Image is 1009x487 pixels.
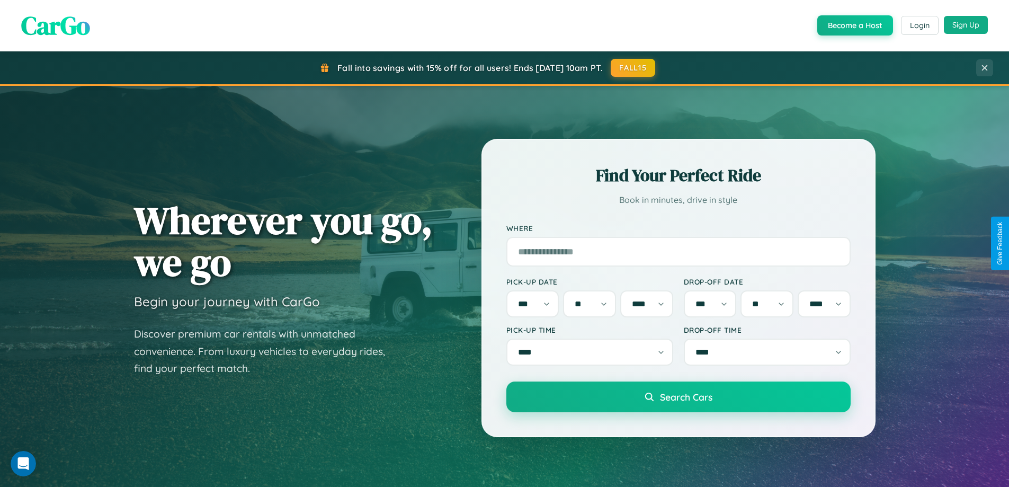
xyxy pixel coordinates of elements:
span: CarGo [21,8,90,43]
h2: Find Your Perfect Ride [506,164,851,187]
span: Search Cars [660,391,712,403]
iframe: Intercom live chat [11,451,36,476]
span: Fall into savings with 15% off for all users! Ends [DATE] 10am PT. [337,63,603,73]
label: Drop-off Date [684,277,851,286]
h1: Wherever you go, we go [134,199,433,283]
label: Pick-up Time [506,325,673,334]
label: Drop-off Time [684,325,851,334]
button: Sign Up [944,16,988,34]
h3: Begin your journey with CarGo [134,294,320,309]
button: Login [901,16,939,35]
div: Give Feedback [996,222,1004,265]
button: Search Cars [506,382,851,412]
label: Pick-up Date [506,277,673,286]
button: Become a Host [817,15,893,36]
button: FALL15 [611,59,655,77]
p: Book in minutes, drive in style [506,192,851,208]
label: Where [506,224,851,233]
p: Discover premium car rentals with unmatched convenience. From luxury vehicles to everyday rides, ... [134,325,399,377]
